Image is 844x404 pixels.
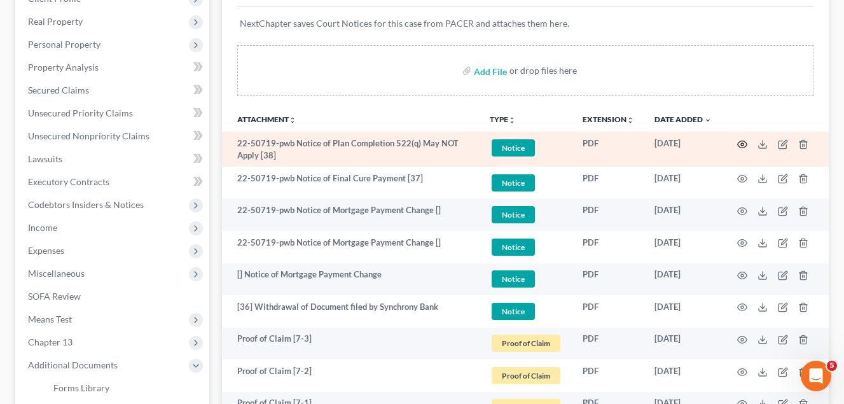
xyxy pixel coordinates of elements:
[572,199,644,231] td: PDF
[28,16,83,27] span: Real Property
[492,239,535,256] span: Notice
[43,377,209,400] a: Forms Library
[572,359,644,392] td: PDF
[644,328,722,360] td: [DATE]
[222,359,480,392] td: Proof of Claim [7-2]
[490,301,562,322] a: Notice
[572,328,644,360] td: PDF
[490,333,562,354] a: Proof of Claim
[490,137,562,158] a: Notice
[28,337,73,347] span: Chapter 13
[222,263,480,296] td: [] Notice of Mortgage Payment Change
[222,295,480,328] td: [36] Withdrawal of Document filed by Synchrony Bank
[18,56,209,79] a: Property Analysis
[492,174,535,192] span: Notice
[490,365,562,386] a: Proof of Claim
[572,295,644,328] td: PDF
[490,268,562,289] a: Notice
[572,263,644,296] td: PDF
[222,132,480,167] td: 22-50719-pwb Notice of Plan Completion 522(q) May NOT Apply [38]
[222,199,480,231] td: 22-50719-pwb Notice of Mortgage Payment Change []
[490,237,562,258] a: Notice
[490,172,562,193] a: Notice
[508,116,516,124] i: unfold_more
[644,263,722,296] td: [DATE]
[644,295,722,328] td: [DATE]
[644,132,722,167] td: [DATE]
[492,367,560,384] span: Proof of Claim
[28,62,99,73] span: Property Analysis
[18,171,209,193] a: Executory Contracts
[28,359,118,370] span: Additional Documents
[572,167,644,199] td: PDF
[644,199,722,231] td: [DATE]
[572,132,644,167] td: PDF
[28,153,62,164] span: Lawsuits
[28,268,85,279] span: Miscellaneous
[28,130,149,141] span: Unsecured Nonpriority Claims
[28,39,100,50] span: Personal Property
[28,176,109,187] span: Executory Contracts
[28,108,133,118] span: Unsecured Priority Claims
[18,125,209,148] a: Unsecured Nonpriority Claims
[28,85,89,95] span: Secured Claims
[490,116,516,124] button: TYPEunfold_more
[28,199,144,210] span: Codebtors Insiders & Notices
[626,116,634,124] i: unfold_more
[222,167,480,199] td: 22-50719-pwb Notice of Final Cure Payment [37]
[492,139,535,157] span: Notice
[704,116,712,124] i: expand_more
[237,115,296,124] a: Attachmentunfold_more
[289,116,296,124] i: unfold_more
[18,285,209,308] a: SOFA Review
[28,314,72,324] span: Means Test
[644,167,722,199] td: [DATE]
[28,291,81,302] span: SOFA Review
[801,361,831,391] iframe: Intercom live chat
[28,245,64,256] span: Expenses
[644,231,722,263] td: [DATE]
[18,102,209,125] a: Unsecured Priority Claims
[18,79,209,102] a: Secured Claims
[490,204,562,225] a: Notice
[492,206,535,223] span: Notice
[509,64,577,77] div: or drop files here
[492,270,535,288] span: Notice
[492,335,560,352] span: Proof of Claim
[28,222,57,233] span: Income
[583,115,634,124] a: Extensionunfold_more
[53,382,109,393] span: Forms Library
[222,231,480,263] td: 22-50719-pwb Notice of Mortgage Payment Change []
[240,17,811,30] p: NextChapter saves Court Notices for this case from PACER and attaches them here.
[654,115,712,124] a: Date Added expand_more
[644,359,722,392] td: [DATE]
[18,148,209,171] a: Lawsuits
[827,361,837,371] span: 5
[222,328,480,360] td: Proof of Claim [7-3]
[492,303,535,320] span: Notice
[572,231,644,263] td: PDF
